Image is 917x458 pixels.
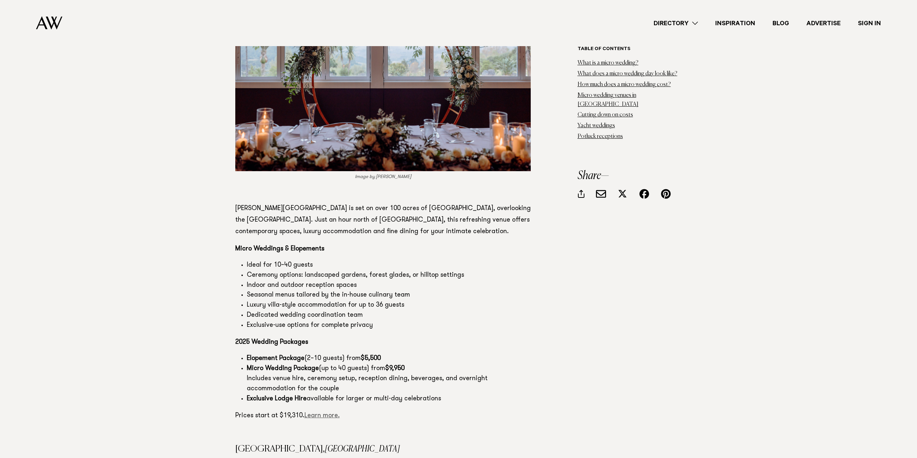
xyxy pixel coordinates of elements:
a: Inspiration [707,18,764,28]
strong: 2025 Wedding Packages [235,339,308,346]
strong: $5,500 [361,355,381,362]
p: [PERSON_NAME][GEOGRAPHIC_DATA] is set on over 100 acres of [GEOGRAPHIC_DATA], overlooking the [GE... [235,203,531,237]
a: Micro wedding venues in [GEOGRAPHIC_DATA] [578,93,638,107]
strong: Exclusive Lodge Hire [247,396,307,402]
a: Directory [645,18,707,28]
em: Image by [PERSON_NAME] [355,174,411,179]
li: Indoor and outdoor reception spaces [247,281,531,291]
a: Advertise [798,18,849,28]
li: Ceremony options: landscaped gardens, forest glades, or hilltop settings [247,271,531,281]
strong: $9,950 [385,365,405,372]
li: (2–10 guests) from [247,354,531,364]
li: Dedicated wedding coordination team [247,311,531,321]
li: Seasonal menus tailored by the in-house culinary team [247,290,531,301]
strong: Elopement Package [247,355,304,362]
strong: Micro Wedding Package [247,365,319,372]
a: Yacht weddings [578,123,615,129]
a: Sign In [849,18,890,28]
li: (up to 40 guests) from Includes venue hire, ceremony setup, reception dining, beverages, and over... [247,364,531,394]
a: Cutting down on costs [578,112,633,118]
a: What is a micro wedding? [578,60,638,66]
h3: Share [578,170,682,182]
li: available for larger or multi-day celebrations [247,394,531,404]
img: Auckland Weddings Logo [36,16,62,30]
li: Ideal for 10–40 guests [247,261,531,271]
li: Exclusive-use options for complete privacy [247,321,531,331]
a: Learn more. [304,413,340,419]
h4: [GEOGRAPHIC_DATA], [235,445,531,453]
a: What does a micro wedding day look like? [578,71,677,77]
a: Potluck receptions [578,134,623,139]
a: How much does a micro wedding cost? [578,82,671,88]
h6: Table of contents [578,46,682,53]
p: Prices start at $19,310. [235,410,531,422]
a: Blog [764,18,798,28]
li: Luxury villa-style accommodation for up to 36 guests [247,301,531,311]
em: [GEOGRAPHIC_DATA] [325,445,400,453]
strong: Micro Weddings & Elopements [235,246,324,252]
